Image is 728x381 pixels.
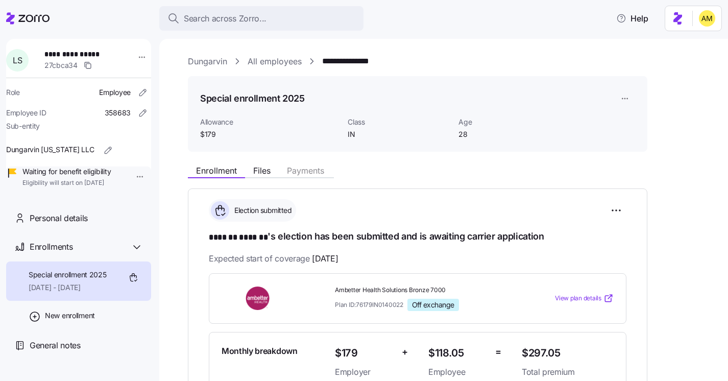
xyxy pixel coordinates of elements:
span: Help [616,12,648,25]
span: Ambetter Health Solutions Bronze 7000 [335,286,514,295]
a: View plan details [555,293,614,303]
span: IN [348,129,450,139]
span: + [402,345,408,360]
span: $179 [335,345,394,362]
span: L S [13,56,22,64]
span: $179 [200,129,339,139]
span: 27cbca34 [44,60,78,70]
span: View plan details [555,294,601,303]
span: Class [348,117,450,127]
span: Age [458,117,561,127]
span: Files [253,166,271,175]
span: New enrollment [45,311,95,321]
span: General notes [30,339,81,352]
span: 358683 [105,108,131,118]
span: 28 [458,129,561,139]
span: Payments [287,166,324,175]
span: Allowance [200,117,339,127]
span: = [495,345,501,360]
span: Waiting for benefit eligibility [22,166,111,177]
span: Enrollment [196,166,237,175]
span: $297.05 [522,345,614,362]
a: Dungarvin [188,55,227,68]
span: Employee [99,87,131,98]
a: All employees [248,55,302,68]
img: dfaaf2f2725e97d5ef9e82b99e83f4d7 [699,10,715,27]
span: Off exchange [412,300,454,309]
span: Expected start of coverage [209,252,338,265]
span: Dungarvin [US_STATE] LLC [6,145,94,155]
span: Special enrollment 2025 [29,270,107,280]
span: Search across Zorro... [184,12,266,25]
h1: Special enrollment 2025 [200,92,305,105]
span: [DATE] - [DATE] [29,282,107,293]
span: Personal details [30,212,88,225]
span: Election submitted [231,205,292,216]
span: Eligibility will start on [DATE] [22,179,111,187]
span: Role [6,87,20,98]
span: Sub-entity [6,121,40,131]
span: Plan ID: 76179IN0140022 [335,300,403,309]
button: Help [608,8,657,29]
img: Ambetter [222,287,295,310]
span: Total premium [522,366,614,378]
h1: 's election has been submitted and is awaiting carrier application [209,230,626,244]
span: $118.05 [428,345,487,362]
button: Search across Zorro... [159,6,363,31]
span: [DATE] [312,252,338,265]
span: Employee ID [6,108,46,118]
span: Enrollments [30,241,72,253]
span: Monthly breakdown [222,345,298,358]
span: Employer [335,366,394,378]
span: Employee [428,366,487,378]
